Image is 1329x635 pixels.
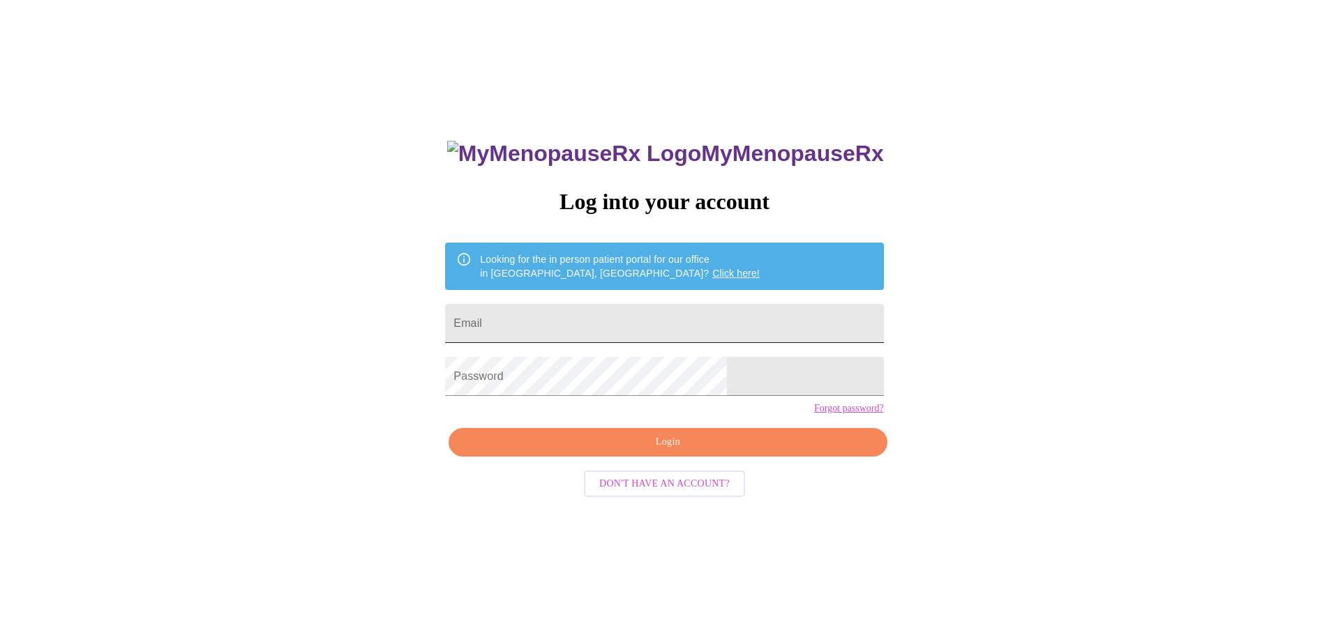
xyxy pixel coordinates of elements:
a: Forgot password? [814,403,884,414]
a: Click here! [712,268,760,279]
img: MyMenopauseRx Logo [447,141,701,167]
button: Don't have an account? [584,470,745,498]
div: Looking for the in person patient portal for our office in [GEOGRAPHIC_DATA], [GEOGRAPHIC_DATA]? [480,247,760,286]
span: Don't have an account? [599,475,730,493]
span: Login [465,434,871,451]
h3: Log into your account [445,189,883,215]
h3: MyMenopauseRx [447,141,884,167]
button: Login [449,428,887,457]
a: Don't have an account? [580,477,749,489]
